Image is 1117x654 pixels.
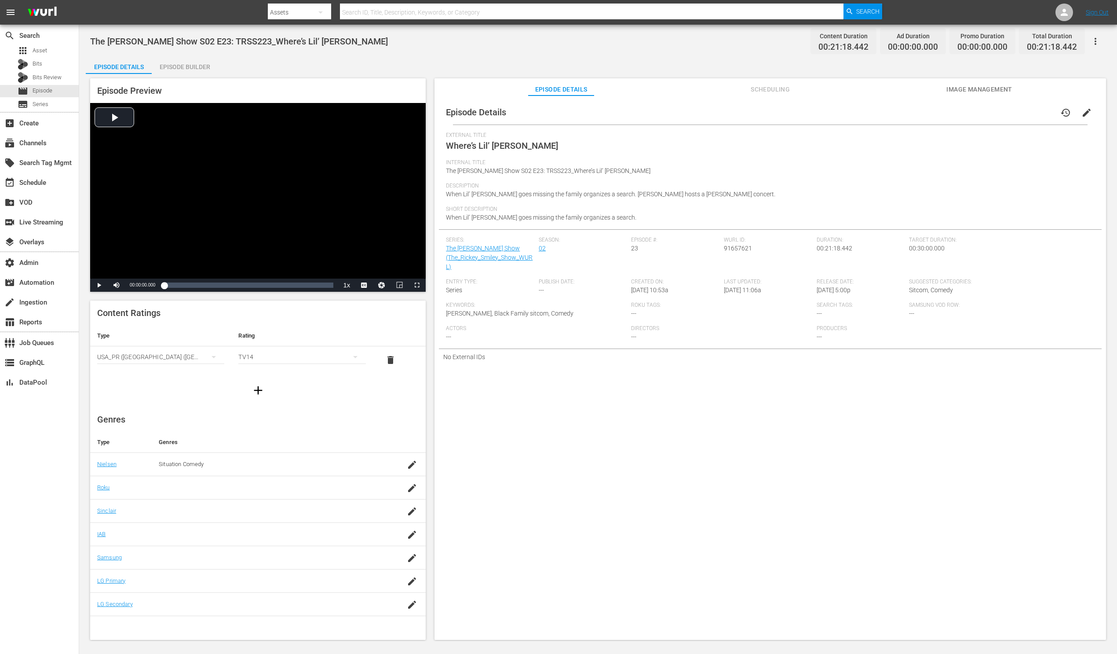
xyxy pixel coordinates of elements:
[446,237,534,244] span: Series:
[446,191,775,198] span: When Lil’ [PERSON_NAME] goes missing the family organizes a search. [PERSON_NAME] hosts a [PERSON...
[957,30,1007,42] div: Promo Duration
[4,237,15,247] span: Overlays
[86,56,152,77] div: Episode Details
[539,237,627,244] span: Season:
[18,72,28,83] div: Bits Review
[1027,42,1077,52] span: 00:21:18.442
[446,302,627,309] span: Keywords:
[724,287,761,294] span: [DATE] 11:06a
[446,159,1090,166] span: Internal Title
[1027,30,1077,42] div: Total Duration
[817,310,822,317] span: ---
[90,36,388,47] span: The [PERSON_NAME] Show S02 E23: TRSS223_Where’s Lil’ [PERSON_NAME]
[231,325,372,346] th: Rating
[724,237,812,244] span: Wurl ID:
[856,4,880,19] span: Search
[33,100,48,109] span: Series
[909,245,945,252] span: 00:30:00.000
[164,283,333,288] div: Progress Bar
[631,245,638,252] span: 23
[97,507,116,514] a: Sinclair
[152,56,218,74] button: Episode Builder
[446,325,627,332] span: Actors
[152,56,218,77] div: Episode Builder
[4,197,15,208] span: VOD
[1055,102,1076,123] button: history
[817,237,905,244] span: Duration:
[957,42,1007,52] span: 00:00:00.000
[446,279,534,286] span: Entry Type:
[446,206,1090,213] span: Short Description
[18,99,28,110] span: Series
[631,287,668,294] span: [DATE] 10:53a
[380,349,401,371] button: delete
[90,325,231,346] th: Type
[446,214,636,221] span: When Lil’ [PERSON_NAME] goes missing the family organizes a search.
[446,245,533,270] a: The [PERSON_NAME] Show (The_Rickey_Smiley_Show_WURL)
[446,140,558,151] span: Where’s Lil’ [PERSON_NAME]
[818,30,869,42] div: Content Duration
[338,279,355,292] button: Playback Rate
[97,85,162,96] span: Episode Preview
[391,279,408,292] button: Picture-in-Picture
[737,84,803,95] span: Scheduling
[373,279,391,292] button: Jump To Time
[33,73,62,82] span: Bits Review
[1086,9,1109,16] a: Sign Out
[86,56,152,74] button: Episode Details
[817,279,905,286] span: Release Date:
[238,345,365,369] div: TV14
[18,45,28,56] span: Asset
[385,355,396,365] span: delete
[5,7,16,18] span: menu
[439,349,1102,365] div: No External IDs
[97,345,224,369] div: USA_PR ([GEOGRAPHIC_DATA] ([GEOGRAPHIC_DATA]))
[631,237,719,244] span: Episode #:
[446,107,506,118] span: Episode Details
[539,245,546,252] a: 02
[4,257,15,268] span: Admin
[97,414,125,425] span: Genres
[4,158,15,168] span: Search Tag Mgmt
[4,377,15,388] span: DataPool
[152,432,389,453] th: Genres
[408,279,426,292] button: Fullscreen
[539,287,544,294] span: ---
[724,279,812,286] span: Last Updated:
[21,2,63,23] img: ans4CAIJ8jUAAAAAAAAAAAAAAAAAAAAAAAAgQb4GAAAAAAAAAAAAAAAAAAAAAAAAJMjXAAAAAAAAAAAAAAAAAAAAAAAAgAT5G...
[97,308,161,318] span: Content Ratings
[33,59,42,68] span: Bits
[18,86,28,96] span: Episode
[90,279,108,292] button: Play
[130,283,155,287] span: 00:00:00.000
[97,461,117,467] a: Nielsen
[817,245,852,252] span: 00:21:18.442
[4,357,15,368] span: GraphQL
[888,30,938,42] div: Ad Duration
[18,59,28,70] div: Bits
[97,531,106,537] a: IAB
[1081,107,1092,118] span: edit
[843,4,882,19] button: Search
[909,287,953,294] span: Sitcom, Comedy
[909,310,914,317] span: ---
[1060,107,1071,118] span: history
[4,317,15,327] span: Reports
[724,245,752,252] span: 91657621
[4,297,15,308] span: Ingestion
[1076,102,1097,123] button: edit
[90,103,426,292] div: Video Player
[909,237,1090,244] span: Target Duration:
[631,279,719,286] span: Created On:
[446,167,650,174] span: The [PERSON_NAME] Show S02 E23: TRSS223_Where’s Lil’ [PERSON_NAME]
[817,302,905,309] span: Search Tags:
[818,42,869,52] span: 00:21:18.442
[108,279,125,292] button: Mute
[946,84,1012,95] span: Image Management
[446,310,573,317] span: [PERSON_NAME], Black Family sitcom, Comedy
[631,333,636,340] span: ---
[90,432,152,453] th: Type
[888,42,938,52] span: 00:00:00.000
[817,287,851,294] span: [DATE] 5:00p
[446,183,1090,190] span: Description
